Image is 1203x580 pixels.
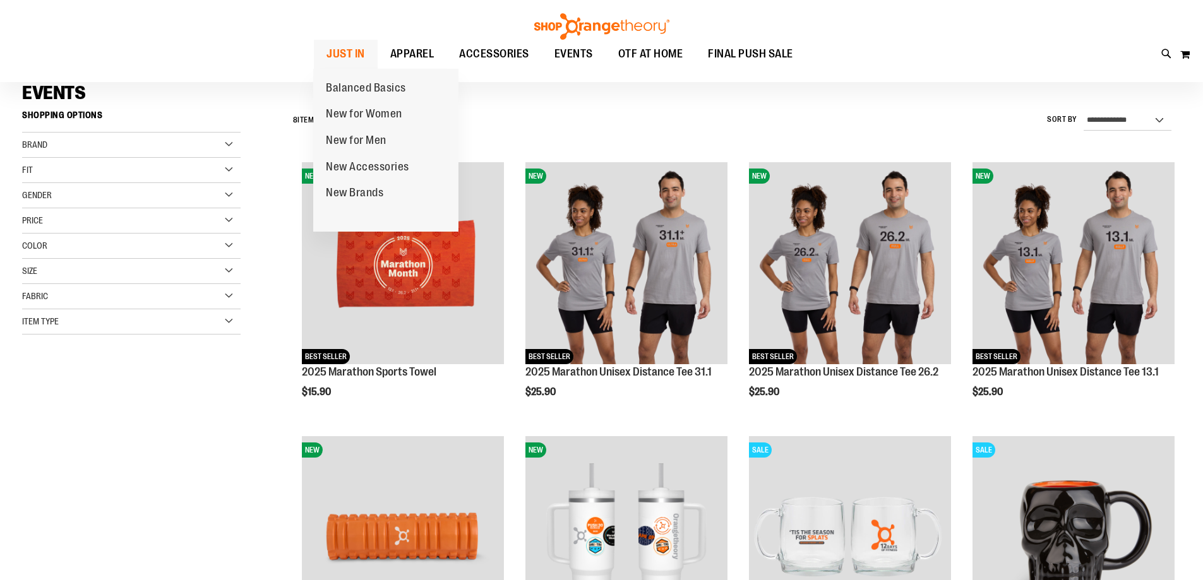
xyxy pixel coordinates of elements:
a: OTF AT HOME [606,40,696,69]
div: product [296,156,510,430]
span: Fabric [22,291,48,301]
span: New for Men [326,134,386,150]
a: FINAL PUSH SALE [695,40,806,69]
img: 2025 Marathon Unisex Distance Tee 13.1 [973,162,1175,364]
a: 2025 Marathon Unisex Distance Tee 31.1NEWBEST SELLER [525,162,727,366]
span: Color [22,240,47,251]
span: BEST SELLER [973,349,1020,364]
span: Price [22,215,43,225]
a: New for Women [313,101,415,127]
span: 8 [293,115,298,124]
img: 2025 Marathon Unisex Distance Tee 31.1 [525,162,727,364]
div: product [743,156,957,430]
span: NEW [525,169,546,184]
span: Gender [22,190,52,200]
span: NEW [302,169,323,184]
span: Fit [22,165,33,175]
a: Balanced Basics [313,75,419,102]
a: 2025 Marathon Unisex Distance Tee 31.1 [525,365,712,378]
img: 2025 Marathon Unisex Distance Tee 26.2 [749,162,951,364]
span: $15.90 [302,386,333,398]
span: SALE [973,442,995,458]
a: 2025 Marathon Unisex Distance Tee 26.2 [749,365,938,378]
a: 2025 Marathon Sports Towel [302,365,436,378]
span: APPAREL [390,40,434,68]
span: BEST SELLER [525,349,573,364]
label: Sort By [1047,114,1077,125]
img: Shop Orangetheory [532,13,671,40]
span: EVENTS [554,40,593,68]
span: NEW [525,442,546,458]
span: NEW [302,442,323,458]
span: Brand [22,139,47,150]
span: New Accessories [326,160,409,176]
span: NEW [749,169,770,184]
span: ACCESSORIES [459,40,529,68]
span: FINAL PUSH SALE [708,40,793,68]
span: $25.90 [749,386,781,398]
span: New for Women [326,107,402,123]
span: SALE [749,442,772,458]
div: product [966,156,1181,430]
span: JUST IN [326,40,365,68]
span: $25.90 [525,386,558,398]
img: 2025 Marathon Sports Towel [302,162,504,364]
a: APPAREL [378,40,447,69]
a: ACCESSORIES [446,40,542,69]
a: 2025 Marathon Unisex Distance Tee 13.1NEWBEST SELLER [973,162,1175,366]
span: $25.90 [973,386,1005,398]
strong: Shopping Options [22,104,241,133]
span: OTF AT HOME [618,40,683,68]
a: EVENTS [542,40,606,68]
span: BEST SELLER [749,349,797,364]
span: Size [22,266,37,276]
a: New Accessories [313,154,422,181]
span: BEST SELLER [302,349,350,364]
span: Balanced Basics [326,81,406,97]
a: New Brands [313,180,396,206]
a: 2025 Marathon Unisex Distance Tee 13.1 [973,365,1159,378]
span: NEW [973,169,993,184]
div: product [519,156,734,430]
ul: JUST IN [313,69,458,232]
a: 2025 Marathon Sports TowelNEWBEST SELLER [302,162,504,366]
a: New for Men [313,127,399,154]
a: 2025 Marathon Unisex Distance Tee 26.2NEWBEST SELLER [749,162,951,366]
h2: Items [293,110,319,130]
span: Item Type [22,316,59,326]
a: JUST IN [314,40,378,69]
span: EVENTS [22,82,85,104]
span: New Brands [326,186,383,202]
